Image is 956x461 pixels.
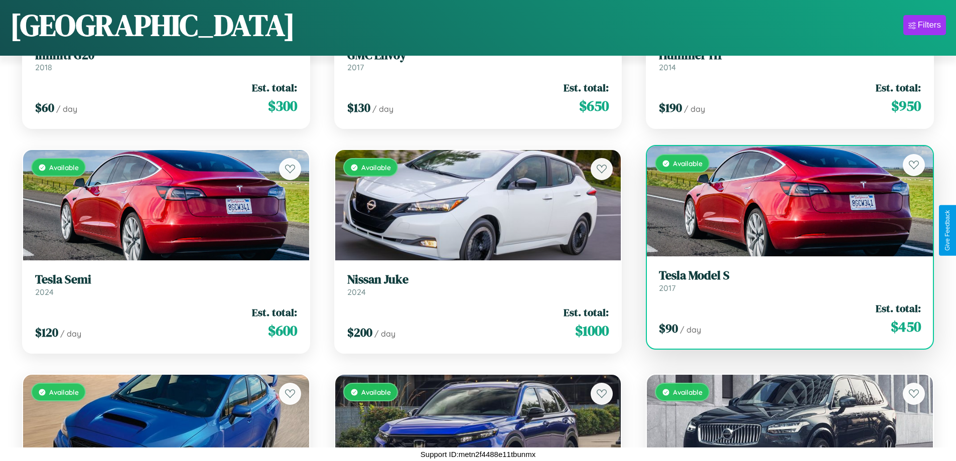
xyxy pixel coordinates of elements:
[876,301,921,316] span: Est. total:
[347,48,609,63] h3: GMC Envoy
[347,99,370,116] span: $ 130
[252,305,297,320] span: Est. total:
[579,96,609,116] span: $ 650
[35,62,52,72] span: 2018
[673,388,703,396] span: Available
[347,272,609,297] a: Nissan Juke2024
[35,272,297,287] h3: Tesla Semi
[49,163,79,172] span: Available
[944,210,951,251] div: Give Feedback
[361,163,391,172] span: Available
[35,48,297,73] a: Infiniti G202018
[252,80,297,95] span: Est. total:
[421,447,535,461] p: Support ID: metn2f4488e11tbunmx
[684,104,705,114] span: / day
[659,99,682,116] span: $ 190
[49,388,79,396] span: Available
[564,80,609,95] span: Est. total:
[35,48,297,63] h3: Infiniti G20
[35,99,54,116] span: $ 60
[659,48,921,73] a: Hummer H12014
[659,320,678,337] span: $ 90
[268,321,297,341] span: $ 600
[876,80,921,95] span: Est. total:
[361,388,391,396] span: Available
[575,321,609,341] span: $ 1000
[659,48,921,63] h3: Hummer H1
[659,268,921,283] h3: Tesla Model S
[268,96,297,116] span: $ 300
[680,325,701,335] span: / day
[347,272,609,287] h3: Nissan Juke
[659,283,675,293] span: 2017
[347,287,366,297] span: 2024
[372,104,393,114] span: / day
[891,317,921,337] span: $ 450
[60,329,81,339] span: / day
[903,15,946,35] button: Filters
[347,62,364,72] span: 2017
[564,305,609,320] span: Est. total:
[35,287,54,297] span: 2024
[659,62,676,72] span: 2014
[347,324,372,341] span: $ 200
[35,324,58,341] span: $ 120
[891,96,921,116] span: $ 950
[35,272,297,297] a: Tesla Semi2024
[10,5,295,46] h1: [GEOGRAPHIC_DATA]
[374,329,395,339] span: / day
[673,159,703,168] span: Available
[347,48,609,73] a: GMC Envoy2017
[659,268,921,293] a: Tesla Model S2017
[918,20,941,30] div: Filters
[56,104,77,114] span: / day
